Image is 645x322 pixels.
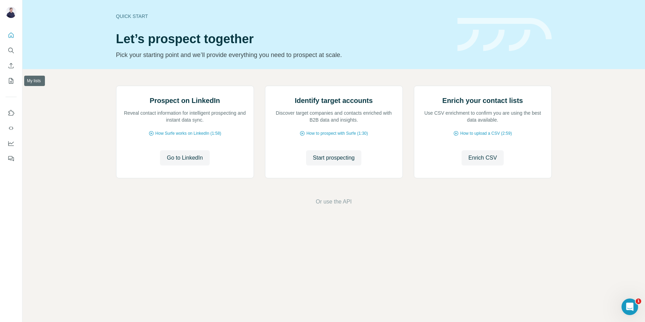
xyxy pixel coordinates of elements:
img: banner [457,18,552,51]
button: Feedback [6,152,17,165]
h2: Identify target accounts [295,96,373,105]
h2: Enrich your contact lists [442,96,523,105]
span: Go to LinkedIn [167,154,203,162]
div: Quick start [116,13,449,20]
button: Enrich CSV [6,59,17,72]
button: My lists [6,75,17,87]
button: Go to LinkedIn [160,150,210,165]
span: How Surfe works on LinkedIn (1:58) [155,130,221,136]
p: Pick your starting point and we’ll provide everything you need to prospect at scale. [116,50,449,60]
h1: Let’s prospect together [116,32,449,46]
iframe: Intercom live chat [622,299,638,315]
button: Start prospecting [306,150,362,165]
img: Avatar [6,7,17,18]
button: Or use the API [316,198,352,206]
button: Use Surfe on LinkedIn [6,107,17,119]
button: Search [6,44,17,57]
span: Enrich CSV [468,154,497,162]
p: Use CSV enrichment to confirm you are using the best data available. [421,110,544,123]
button: Use Surfe API [6,122,17,134]
button: Enrich CSV [462,150,504,165]
span: How to upload a CSV (2:59) [460,130,512,136]
button: Dashboard [6,137,17,150]
span: Start prospecting [313,154,355,162]
p: Reveal contact information for intelligent prospecting and instant data sync. [123,110,247,123]
p: Discover target companies and contacts enriched with B2B data and insights. [272,110,396,123]
button: Quick start [6,29,17,41]
h2: Prospect on LinkedIn [150,96,220,105]
span: 1 [636,299,641,304]
span: How to prospect with Surfe (1:30) [306,130,368,136]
